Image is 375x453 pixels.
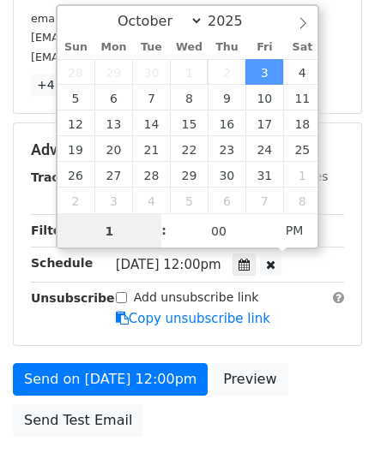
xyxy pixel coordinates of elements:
input: Minute [166,214,271,248]
small: [EMAIL_ADDRESS][DOMAIN_NAME] [31,51,222,63]
span: October 5, 2025 [57,85,95,110]
iframe: Chat Widget [289,371,375,453]
span: Mon [94,42,132,53]
span: November 1, 2025 [283,162,321,188]
span: October 23, 2025 [208,136,245,162]
span: November 2, 2025 [57,188,95,213]
span: October 12, 2025 [57,110,95,136]
span: October 16, 2025 [208,110,245,136]
span: November 6, 2025 [208,188,245,213]
span: October 17, 2025 [245,110,283,136]
span: October 4, 2025 [283,59,321,85]
span: October 10, 2025 [245,85,283,110]
span: October 11, 2025 [283,85,321,110]
span: October 14, 2025 [132,110,170,136]
span: October 27, 2025 [94,162,132,188]
span: October 19, 2025 [57,136,95,162]
span: Sun [57,42,95,53]
span: October 28, 2025 [132,162,170,188]
span: October 9, 2025 [208,85,245,110]
input: Hour [57,214,162,248]
span: Wed [170,42,208,53]
span: October 29, 2025 [170,162,208,188]
a: Preview [212,363,287,396]
strong: Schedule [31,256,93,270]
span: September 30, 2025 [132,59,170,85]
span: September 29, 2025 [94,59,132,85]
span: Click to toggle [271,213,318,247]
strong: Unsubscribe [31,291,115,305]
span: October 8, 2025 [170,85,208,110]
h5: Advanced [31,140,344,159]
span: October 26, 2025 [57,162,95,188]
span: November 5, 2025 [170,188,208,213]
span: Thu [208,42,245,53]
span: October 1, 2025 [170,59,208,85]
span: Sat [283,42,321,53]
a: +47 more [31,75,103,96]
span: October 13, 2025 [94,110,132,136]
span: October 30, 2025 [208,162,245,188]
a: Copy unsubscribe link [116,311,270,326]
span: Fri [245,42,283,53]
span: October 6, 2025 [94,85,132,110]
span: November 7, 2025 [245,188,283,213]
span: October 25, 2025 [283,136,321,162]
span: October 31, 2025 [245,162,283,188]
a: Send Test Email [13,404,143,437]
span: November 3, 2025 [94,188,132,213]
span: September 28, 2025 [57,59,95,85]
span: October 20, 2025 [94,136,132,162]
span: October 21, 2025 [132,136,170,162]
label: Add unsubscribe link [134,289,259,307]
span: [DATE] 12:00pm [116,257,221,272]
span: October 7, 2025 [132,85,170,110]
small: [EMAIL_ADDRESS][DOMAIN_NAME] [31,31,222,44]
strong: Filters [31,224,75,237]
span: October 18, 2025 [283,110,321,136]
strong: Tracking [31,170,88,184]
span: October 24, 2025 [245,136,283,162]
small: email address [31,12,107,25]
span: November 4, 2025 [132,188,170,213]
span: November 8, 2025 [283,188,321,213]
span: October 22, 2025 [170,136,208,162]
span: October 2, 2025 [208,59,245,85]
span: Tue [132,42,170,53]
input: Year [203,13,265,29]
span: October 15, 2025 [170,110,208,136]
a: Send on [DATE] 12:00pm [13,363,208,396]
span: October 3, 2025 [245,59,283,85]
span: : [161,213,166,247]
